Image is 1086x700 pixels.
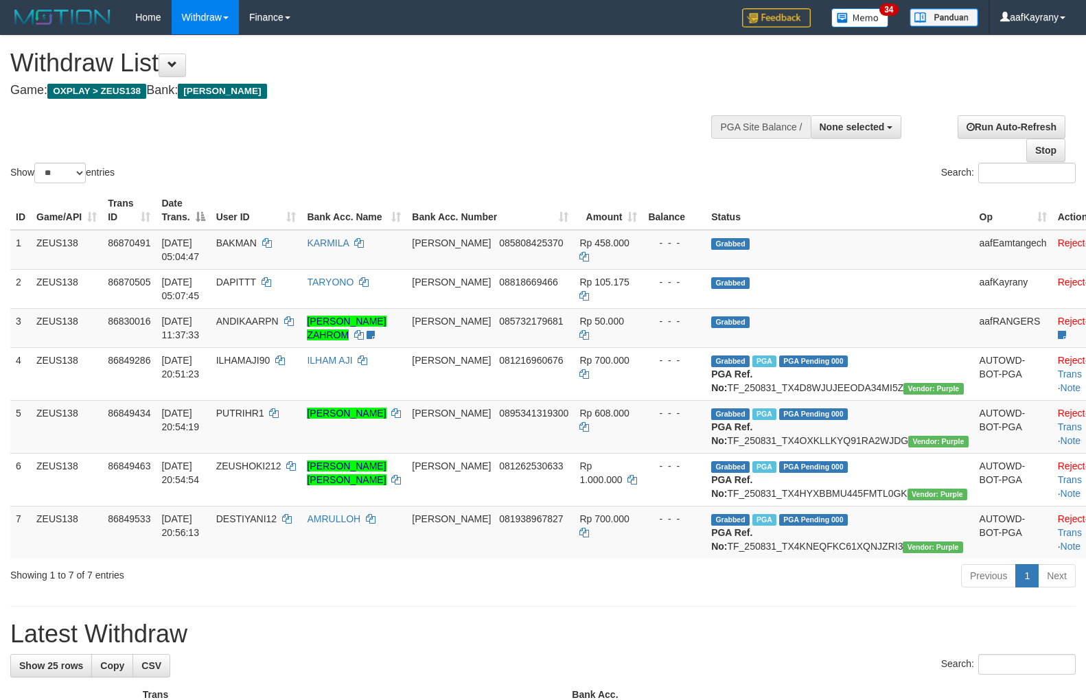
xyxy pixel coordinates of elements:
[216,408,264,419] span: PUTRIHR1
[161,513,199,538] span: [DATE] 20:56:13
[711,316,750,328] span: Grabbed
[31,308,102,347] td: ZEUS138
[903,383,963,395] span: Vendor URL: https://trx4.1velocity.biz
[648,275,700,289] div: - - -
[1061,435,1081,446] a: Note
[31,506,102,559] td: ZEUS138
[216,513,277,524] span: DESTIYANI12
[216,460,281,471] span: ZEUSHOKI212
[579,316,624,327] span: Rp 50.000
[752,408,776,420] span: Marked by aafRornrotha
[10,506,31,559] td: 7
[31,230,102,270] td: ZEUS138
[412,316,491,327] span: [PERSON_NAME]
[499,237,563,248] span: Copy 085808425370 to clipboard
[711,527,752,552] b: PGA Ref. No:
[958,115,1065,139] a: Run Auto-Refresh
[579,513,629,524] span: Rp 700.000
[643,191,706,230] th: Balance
[301,191,406,230] th: Bank Acc. Name: activate to sort column ascending
[178,84,266,99] span: [PERSON_NAME]
[161,237,199,262] span: [DATE] 05:04:47
[499,355,563,366] span: Copy 081216960676 to clipboard
[752,461,776,473] span: Marked by aafRornrotha
[412,355,491,366] span: [PERSON_NAME]
[10,563,442,582] div: Showing 1 to 7 of 7 entries
[161,277,199,301] span: [DATE] 05:07:45
[706,191,973,230] th: Status
[499,460,563,471] span: Copy 081262530633 to clipboard
[910,8,978,27] img: panduan.png
[31,269,102,308] td: ZEUS138
[499,513,563,524] span: Copy 081938967827 to clipboard
[216,237,257,248] span: BAKMAN
[1058,513,1085,524] a: Reject
[412,513,491,524] span: [PERSON_NAME]
[10,308,31,347] td: 3
[10,49,710,77] h1: Withdraw List
[711,514,750,526] span: Grabbed
[974,400,1052,453] td: AUTOWD-BOT-PGA
[108,460,150,471] span: 86849463
[820,121,885,132] span: None selected
[161,355,199,380] span: [DATE] 20:51:23
[31,400,102,453] td: ZEUS138
[1058,355,1085,366] a: Reject
[974,308,1052,347] td: aafRANGERS
[19,660,83,671] span: Show 25 rows
[711,369,752,393] b: PGA Ref. No:
[406,191,574,230] th: Bank Acc. Number: activate to sort column ascending
[974,506,1052,559] td: AUTOWD-BOT-PGA
[711,474,752,499] b: PGA Ref. No:
[31,453,102,506] td: ZEUS138
[10,347,31,400] td: 4
[706,506,973,559] td: TF_250831_TX4KNEQFKC61XQNJZRI3
[1058,237,1085,248] a: Reject
[161,316,199,340] span: [DATE] 11:37:33
[10,191,31,230] th: ID
[10,654,92,677] a: Show 25 rows
[961,564,1016,587] a: Previous
[711,461,750,473] span: Grabbed
[711,355,750,367] span: Grabbed
[216,277,256,288] span: DAPITTT
[10,400,31,453] td: 5
[974,191,1052,230] th: Op: activate to sort column ascending
[1058,408,1085,419] a: Reject
[742,8,811,27] img: Feedback.jpg
[879,3,898,16] span: 34
[132,654,170,677] a: CSV
[974,230,1052,270] td: aafEamtangech
[108,408,150,419] span: 86849434
[779,408,848,420] span: PGA Pending
[1061,488,1081,499] a: Note
[499,408,568,419] span: Copy 0895341319300 to clipboard
[941,163,1076,183] label: Search:
[307,316,386,340] a: [PERSON_NAME] ZAHROM
[648,459,700,473] div: - - -
[579,237,629,248] span: Rp 458.000
[711,421,752,446] b: PGA Ref. No:
[779,461,848,473] span: PGA Pending
[108,316,150,327] span: 86830016
[499,277,558,288] span: Copy 08818669466 to clipboard
[412,460,491,471] span: [PERSON_NAME]
[711,408,750,420] span: Grabbed
[102,191,156,230] th: Trans ID: activate to sort column ascending
[10,7,115,27] img: MOTION_logo.png
[1015,564,1039,587] a: 1
[706,453,973,506] td: TF_250831_TX4HYXBBMU445FMTL0GK
[211,191,302,230] th: User ID: activate to sort column ascending
[579,460,622,485] span: Rp 1.000.000
[412,408,491,419] span: [PERSON_NAME]
[31,191,102,230] th: Game/API: activate to sort column ascending
[108,513,150,524] span: 86849533
[10,163,115,183] label: Show entries
[307,460,386,485] a: [PERSON_NAME] [PERSON_NAME]
[974,453,1052,506] td: AUTOWD-BOT-PGA
[978,163,1076,183] input: Search:
[752,355,776,367] span: Marked by aafRornrotha
[47,84,146,99] span: OXPLAY > ZEUS138
[752,514,776,526] span: Marked by aafRornrotha
[1026,139,1065,162] a: Stop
